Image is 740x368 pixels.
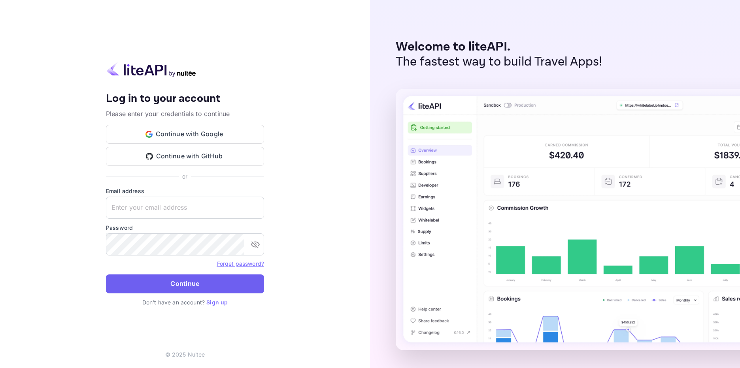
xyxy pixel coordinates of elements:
[106,187,264,195] label: Email address
[396,39,602,54] p: Welcome to liteAPI.
[206,299,228,306] a: Sign up
[106,197,264,219] input: Enter your email address
[106,125,264,144] button: Continue with Google
[106,109,264,118] p: Please enter your credentials to continue
[165,350,205,359] p: © 2025 Nuitee
[106,298,264,306] p: Don't have an account?
[217,260,264,267] a: Forget password?
[106,92,264,106] h4: Log in to your account
[106,147,264,166] button: Continue with GitHub
[106,62,197,77] img: liteapi
[106,274,264,293] button: Continue
[396,54,602,69] p: The fastest way to build Travel Apps!
[182,172,187,180] p: or
[217,259,264,267] a: Forget password?
[106,223,264,232] label: Password
[247,237,263,252] button: toggle password visibility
